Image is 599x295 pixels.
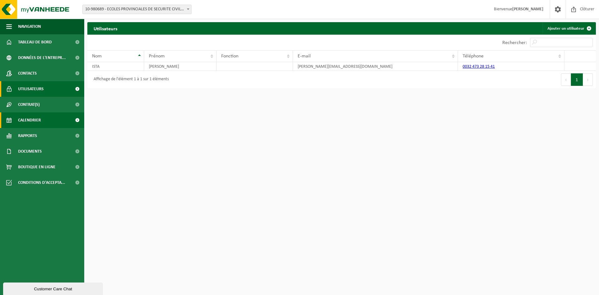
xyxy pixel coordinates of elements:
button: Next [583,73,593,86]
button: 1 [571,73,583,86]
span: Données de l'entrepr... [18,50,66,66]
div: Affichage de l'élément 1 à 1 sur 1 éléments [90,74,169,85]
a: 0032 473 28 15 41 [463,64,495,69]
a: Ajouter un utilisateur [543,22,595,35]
span: Contacts [18,66,37,81]
span: 10-980689 - ECOLES PROVINCIALES DE SECURITE CIVILE - NAMUR [82,5,192,14]
span: Navigation [18,19,41,34]
span: Utilisateurs [18,81,44,97]
span: Fonction [221,54,238,59]
span: 10-980689 - ECOLES PROVINCIALES DE SECURITE CIVILE - NAMUR [83,5,191,14]
td: ISTA [87,62,144,71]
span: Rapports [18,128,37,144]
span: Nom [92,54,102,59]
strong: [PERSON_NAME] [512,7,543,12]
span: Tableau de bord [18,34,52,50]
label: Rechercher: [502,40,527,45]
button: Previous [561,73,571,86]
span: Boutique en ligne [18,159,56,175]
td: [PERSON_NAME] [144,62,217,71]
span: Calendrier [18,112,41,128]
span: Conditions d'accepta... [18,175,65,190]
span: E-mail [298,54,311,59]
h2: Utilisateurs [87,22,124,34]
td: [PERSON_NAME][EMAIL_ADDRESS][DOMAIN_NAME] [293,62,458,71]
span: Prénom [149,54,165,59]
span: Téléphone [463,54,484,59]
span: Documents [18,144,42,159]
span: Contrat(s) [18,97,40,112]
iframe: chat widget [3,281,104,295]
